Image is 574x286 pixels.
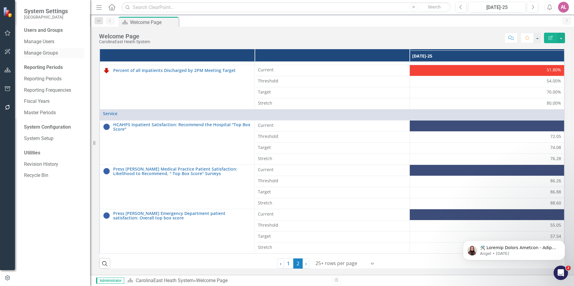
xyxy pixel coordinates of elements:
td: Double-Click to Edit [409,76,564,87]
a: Master Periods [24,109,84,116]
td: Double-Click to Edit [409,176,564,187]
td: Double-Click to Edit [255,131,409,142]
span: Stretch [258,156,406,162]
a: CarolinaEast Heath System [136,278,194,283]
button: [DATE]-25 [468,2,526,13]
small: [GEOGRAPHIC_DATA] [24,15,68,19]
td: Double-Click to Edit [255,220,409,231]
td: Double-Click to Edit [255,142,409,153]
td: Double-Click to Edit [255,165,409,176]
div: Welcome Page [196,278,228,283]
a: HCAHPS Inpatient Satisfaction: Recommend the Hospital "Top Box Score" [113,122,252,132]
span: 70.00% [547,89,561,95]
img: Not On Track [103,67,110,74]
td: Double-Click to Edit [255,176,409,187]
td: Double-Click to Edit [409,198,564,209]
span: 2 [293,258,303,269]
div: Welcome Page [99,33,150,40]
span: Current [258,122,406,128]
td: Double-Click to Edit [255,187,409,198]
span: Threshold [258,222,406,228]
div: Reporting Periods [24,64,84,71]
td: Double-Click to Edit [255,198,409,209]
td: Double-Click to Edit Right Click for Context Menu [100,209,255,254]
span: Search [428,4,441,9]
span: Stretch [258,244,406,250]
td: Double-Click to Edit [255,209,409,220]
img: No Information [103,123,110,130]
span: Current [258,167,406,173]
a: Reporting Periods [24,76,84,82]
span: 76.28 [550,156,561,162]
td: Double-Click to Edit [255,98,409,109]
span: 54.00% [547,78,561,84]
span: 55.05 [550,222,561,228]
a: Press [PERSON_NAME] Medical Practice Patient Satisfaction: Likelihood to Recommend, " Top Box Sco... [113,167,252,176]
td: Double-Click to Edit [409,120,564,131]
img: No Information [103,168,110,175]
td: Double-Click to Edit [409,98,564,109]
td: Double-Click to Edit [409,220,564,231]
td: Double-Click to Edit [255,120,409,131]
span: › [305,260,307,267]
div: Users and Groups [24,27,84,34]
td: Double-Click to Edit Right Click for Context Menu [100,65,255,109]
img: No Information [103,212,110,219]
span: Threshold [258,133,406,139]
span: Current [258,67,406,73]
a: Manage Users [24,38,84,45]
td: Double-Click to Edit [409,242,564,254]
a: Recycle Bin [24,172,84,179]
div: CarolinaEast Heath System [99,40,150,44]
td: Double-Click to Edit [409,87,564,98]
span: Target [258,233,406,239]
div: Welcome Page [130,19,177,26]
td: Double-Click to Edit [255,76,409,87]
div: [DATE]-25 [470,4,524,11]
a: Reporting Frequencies [24,87,84,94]
span: ‹ [280,260,281,267]
td: Double-Click to Edit [255,65,409,76]
td: Double-Click to Edit [409,209,564,220]
span: Stretch [258,100,406,106]
a: Service [103,111,561,116]
a: Manage Groups [24,50,84,57]
td: Double-Click to Edit [255,231,409,242]
div: Utilities [24,150,84,156]
td: Double-Click to Edit [409,187,564,198]
td: Double-Click to Edit [255,242,409,254]
td: Double-Click to Edit Right Click for Context Menu [100,165,255,209]
a: 1 [284,258,293,269]
td: Double-Click to Edit Right Click for Context Menu [100,109,564,120]
iframe: Intercom notifications message [454,228,574,270]
button: Search [419,3,449,11]
button: AL [558,2,569,13]
span: Administrator [96,278,124,284]
td: Double-Click to Edit [409,165,564,176]
span: 74.08 [550,144,561,150]
td: Double-Click to Edit Right Click for Context Menu [100,120,255,165]
span: 80.00% [547,100,561,106]
span: System Settings [24,7,68,15]
img: ClearPoint Strategy [3,7,14,17]
td: Double-Click to Edit [409,131,564,142]
a: Press [PERSON_NAME] Emergency Department patient satisfaction: Overall top box score [113,211,252,220]
span: 86.26 [550,178,561,184]
span: Target [258,89,406,95]
span: 86.88 [550,189,561,195]
td: Double-Click to Edit [409,231,564,242]
td: Double-Click to Edit [409,142,564,153]
td: Double-Click to Edit [255,153,409,165]
a: Revision History [24,161,84,168]
td: Double-Click to Edit [255,87,409,98]
a: Percent of all Inpatients Discharged by 2PM Meeting Target [113,68,252,73]
span: Stretch [258,200,406,206]
td: Double-Click to Edit [409,153,564,165]
span: 2 [566,266,571,270]
div: » [127,277,328,284]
